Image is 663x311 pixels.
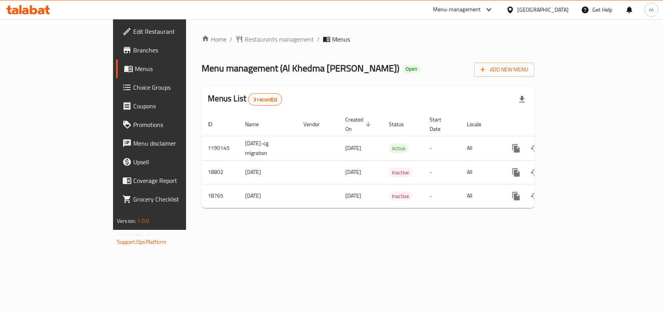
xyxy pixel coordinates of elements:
[235,35,314,44] a: Restaurants management
[208,93,282,106] h2: Menus List
[133,195,218,204] span: Grocery Checklist
[389,191,412,201] div: Inactive
[137,216,149,226] span: 1.0.0
[133,27,218,36] span: Edit Restaurant
[133,101,218,111] span: Coupons
[345,115,373,134] span: Created On
[135,64,218,73] span: Menus
[116,97,224,115] a: Coupons
[116,134,224,153] a: Menu disclaimer
[433,5,481,14] div: Menu-management
[202,59,399,77] span: Menu management ( Al Khedma [PERSON_NAME] )
[117,237,166,247] a: Support.OpsPlatform
[133,139,218,148] span: Menu disclaimer
[517,5,569,14] div: [GEOGRAPHIC_DATA]
[202,35,534,44] nav: breadcrumb
[245,35,314,44] span: Restaurants management
[230,35,232,44] li: /
[117,229,153,239] span: Get support on:
[461,184,501,208] td: All
[649,5,654,14] span: m
[116,171,224,190] a: Coverage Report
[117,216,136,226] span: Version:
[239,136,297,160] td: [DATE]-cg migration
[526,163,544,182] button: Change Status
[402,64,420,74] div: Open
[526,139,544,158] button: Change Status
[116,41,224,59] a: Branches
[303,120,330,129] span: Vendor
[133,157,218,167] span: Upsell
[389,168,412,177] span: Inactive
[423,136,461,160] td: -
[526,187,544,205] button: Change Status
[480,65,528,75] span: Add New Menu
[345,167,361,177] span: [DATE]
[133,45,218,55] span: Branches
[133,176,218,185] span: Coverage Report
[507,187,526,205] button: more
[116,190,224,208] a: Grocery Checklist
[513,90,531,109] div: Export file
[202,113,588,208] table: enhanced table
[248,93,282,106] div: Total records count
[116,59,224,78] a: Menus
[133,83,218,92] span: Choice Groups
[389,192,412,201] span: Inactive
[507,139,526,158] button: more
[239,160,297,184] td: [DATE]
[474,63,534,77] button: Add New Menu
[423,160,461,184] td: -
[317,35,320,44] li: /
[239,184,297,208] td: [DATE]
[507,163,526,182] button: more
[332,35,350,44] span: Menus
[345,191,361,201] span: [DATE]
[402,66,420,72] span: Open
[430,115,451,134] span: Start Date
[389,120,414,129] span: Status
[461,160,501,184] td: All
[389,144,409,153] span: Active
[208,120,223,129] span: ID
[461,136,501,160] td: All
[501,113,588,136] th: Actions
[249,96,282,103] span: 3 record(s)
[116,78,224,97] a: Choice Groups
[345,143,361,153] span: [DATE]
[116,115,224,134] a: Promotions
[245,120,269,129] span: Name
[423,184,461,208] td: -
[116,153,224,171] a: Upsell
[133,120,218,129] span: Promotions
[116,22,224,41] a: Edit Restaurant
[467,120,491,129] span: Locale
